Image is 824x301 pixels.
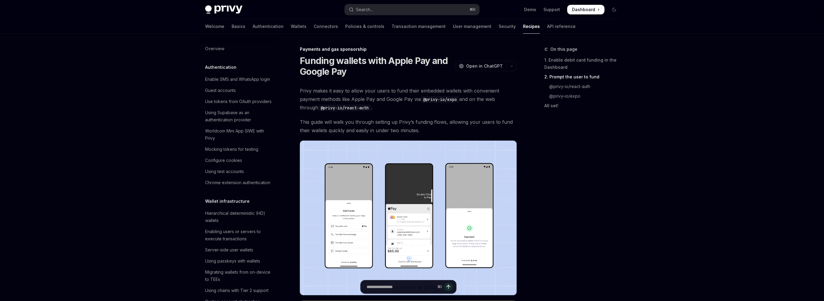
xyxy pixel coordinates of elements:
a: Recipes [523,19,540,34]
a: Support [543,7,560,13]
div: Using test accounts [205,168,244,175]
div: Mocking tokens for testing [205,146,258,153]
span: On this page [550,46,577,53]
div: Configure cookies [205,157,242,164]
div: Chrome extension authentication [205,179,270,186]
a: Overview [200,43,277,54]
a: @privy-io/expo [544,91,624,101]
h5: Authentication [205,64,236,71]
div: Worldcoin Mini App SIWE with Privy [205,127,274,142]
a: Using chains with Tier 2 support [200,285,277,296]
a: Security [499,19,516,34]
span: Open in ChatGPT [466,63,503,69]
img: card-based-funding [300,141,517,295]
a: Authentication [253,19,284,34]
span: Dashboard [572,7,595,13]
a: Mocking tokens for testing [200,144,277,155]
a: Wallets [291,19,306,34]
div: Enabling users or servers to execute transactions [205,228,274,242]
div: Overview [205,45,224,52]
a: Basics [232,19,245,34]
div: Payments and gas sponsorship [300,46,517,52]
div: Using Supabase as an authentication provider [205,109,274,123]
div: Search... [356,6,373,13]
div: Hierarchical deterministic (HD) wallets [205,210,274,224]
a: Chrome extension authentication [200,177,277,188]
div: Enable SMS and WhatsApp login [205,76,270,83]
a: Enable SMS and WhatsApp login [200,74,277,85]
a: @privy-io/react-auth [544,82,624,91]
span: Privy makes it easy to allow your users to fund their embedded wallets with convenient payment me... [300,87,517,112]
button: Toggle dark mode [609,5,619,14]
a: All set! [544,101,624,111]
a: Use tokens from OAuth providers [200,96,277,107]
a: 1. Enable debit card funding in the Dashboard [544,55,624,72]
code: @privy-io/react-auth [318,105,371,111]
a: User management [453,19,491,34]
div: Using passkeys with wallets [205,257,260,265]
a: Using test accounts [200,166,277,177]
a: Migrating wallets from on-device to TEEs [200,267,277,285]
button: Send message [444,283,453,291]
a: Demo [524,7,536,13]
a: Welcome [205,19,224,34]
a: Worldcoin Mini App SIWE with Privy [200,126,277,144]
div: Migrating wallets from on-device to TEEs [205,269,274,283]
a: Dashboard [567,5,604,14]
span: ⌘ K [469,7,476,12]
h5: Wallet infrastructure [205,198,250,205]
div: Guest accounts [205,87,236,94]
button: Open in ChatGPT [455,61,506,71]
input: Ask a question... [367,280,435,293]
a: Connectors [314,19,338,34]
div: Using chains with Tier 2 support [205,287,269,294]
a: Hierarchical deterministic (HD) wallets [200,208,277,226]
a: 2. Prompt the user to fund [544,72,624,82]
div: Use tokens from OAuth providers [205,98,272,105]
a: Guest accounts [200,85,277,96]
a: API reference [547,19,576,34]
div: Server-side user wallets [205,246,253,254]
a: Transaction management [392,19,446,34]
img: dark logo [205,5,242,14]
a: Configure cookies [200,155,277,166]
a: Enabling users or servers to execute transactions [200,226,277,244]
span: This guide will walk you through setting up Privy’s funding flows, allowing your users to fund th... [300,118,517,135]
h1: Funding wallets with Apple Pay and Google Pay [300,55,453,77]
a: Using Supabase as an authentication provider [200,107,277,125]
code: @privy-io/expo [421,96,459,103]
a: Using passkeys with wallets [200,256,277,266]
a: Server-side user wallets [200,245,277,255]
a: Policies & controls [345,19,384,34]
button: Open search [345,4,479,15]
